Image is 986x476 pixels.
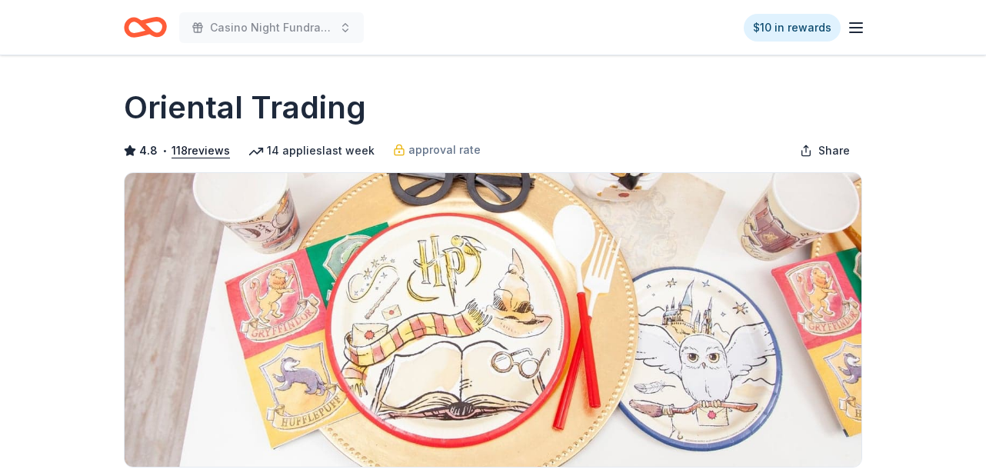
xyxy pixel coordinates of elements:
[408,141,481,159] span: approval rate
[179,12,364,43] button: Casino Night Fundraiser and Silent Auction
[162,145,168,157] span: •
[139,141,158,160] span: 4.8
[125,173,861,467] img: Image for Oriental Trading
[124,86,366,129] h1: Oriental Trading
[210,18,333,37] span: Casino Night Fundraiser and Silent Auction
[172,141,230,160] button: 118reviews
[744,14,841,42] a: $10 in rewards
[124,9,167,45] a: Home
[393,141,481,159] a: approval rate
[788,135,862,166] button: Share
[818,141,850,160] span: Share
[248,141,375,160] div: 14 applies last week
